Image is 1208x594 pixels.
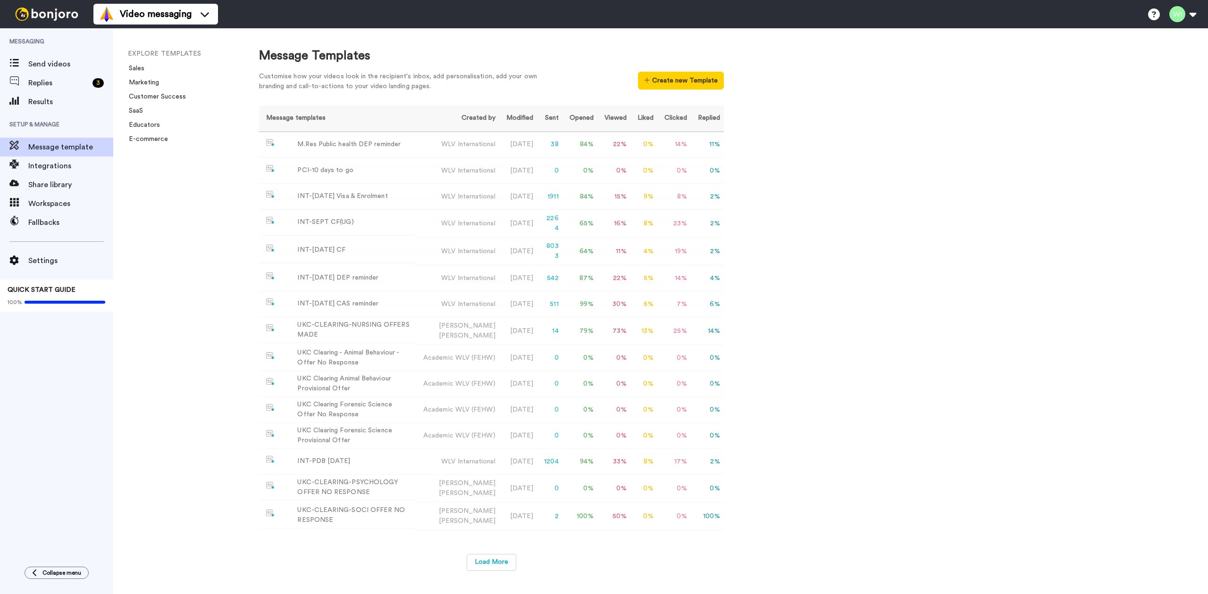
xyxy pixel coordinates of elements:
[691,106,724,132] th: Replied
[691,184,724,210] td: 2 %
[691,423,724,449] td: 0 %
[630,397,657,423] td: 0 %
[467,554,516,571] button: Load More
[562,345,597,371] td: 0 %
[499,397,537,423] td: [DATE]
[597,158,630,184] td: 0 %
[597,184,630,210] td: 15 %
[657,503,691,530] td: 0 %
[123,107,143,114] a: SaaS
[297,400,411,420] div: UKC Clearing Forensic Science Offer No Response
[415,317,499,345] td: [PERSON_NAME]
[28,217,113,228] span: Fallbacks
[691,397,724,423] td: 0 %
[499,238,537,265] td: [DATE]
[458,275,495,281] span: International
[92,78,104,88] div: 3
[499,371,537,397] td: [DATE]
[597,475,630,503] td: 0 %
[415,238,499,265] td: WLV
[630,371,657,397] td: 0 %
[266,298,275,306] img: nextgen-template.svg
[537,317,562,345] td: 14
[630,423,657,449] td: 0 %
[297,374,411,394] div: UKC Clearing Animal Behaviour Provisional Offer
[537,210,562,238] td: 2264
[266,324,275,332] img: nextgen-template.svg
[537,397,562,423] td: 0
[562,132,597,158] td: 84 %
[259,106,416,132] th: Message templates
[562,238,597,265] td: 64 %
[597,423,630,449] td: 0 %
[266,191,275,198] img: nextgen-template.svg
[499,132,537,158] td: [DATE]
[597,265,630,291] td: 22 %
[458,193,495,200] span: International
[259,72,552,91] div: Customise how your videos look in the recipient's inbox, add personalisation, add your own brandi...
[657,423,691,449] td: 0 %
[638,72,723,90] button: Create new Template
[597,397,630,423] td: 0 %
[691,210,724,238] td: 2 %
[691,132,724,158] td: 11 %
[630,317,657,345] td: 13 %
[537,475,562,503] td: 0
[266,217,275,224] img: nextgen-template.svg
[537,184,562,210] td: 1911
[297,191,387,201] div: INT-[DATE] Visa & Enrolment
[28,255,113,266] span: Settings
[537,371,562,397] td: 0
[499,423,537,449] td: [DATE]
[266,510,275,517] img: nextgen-template.svg
[597,132,630,158] td: 22 %
[415,132,499,158] td: WLV
[562,210,597,238] td: 65 %
[415,345,499,371] td: Academic
[297,320,411,340] div: UKC-CLEARING-NURSING OFFERS MADE
[297,456,350,466] div: INT-PDB [DATE]
[297,348,411,368] div: UKC Clearing - Animal Behaviour - Offer No Response
[297,245,345,255] div: INT-[DATE] CF
[266,482,275,489] img: nextgen-template.svg
[691,317,724,345] td: 14 %
[8,287,75,293] span: QUICK START GUIDE
[499,184,537,210] td: [DATE]
[630,238,657,265] td: 4 %
[297,273,378,283] div: INT-[DATE] DEP reminder
[630,475,657,503] td: 0 %
[123,122,160,128] a: Educators
[597,291,630,317] td: 30 %
[537,503,562,530] td: 2
[537,238,562,265] td: 8033
[562,265,597,291] td: 87 %
[123,136,168,142] a: E-commerce
[597,503,630,530] td: 50 %
[415,503,499,530] td: [PERSON_NAME]
[266,352,275,360] img: nextgen-template.svg
[597,317,630,345] td: 73 %
[537,132,562,158] td: 38
[537,265,562,291] td: 542
[455,406,495,413] span: WLV (FEHW)
[630,503,657,530] td: 0 %
[458,301,495,307] span: International
[415,371,499,397] td: Academic
[266,139,275,147] img: nextgen-template.svg
[28,96,113,107] span: Results
[657,132,691,158] td: 14 %
[691,158,724,184] td: 0 %
[657,317,691,345] td: 25 %
[657,106,691,132] th: Clicked
[537,106,562,132] th: Sent
[455,380,495,387] span: WLV (FEHW)
[537,158,562,184] td: 0
[499,265,537,291] td: [DATE]
[28,179,113,190] span: Share library
[630,210,657,238] td: 8 %
[123,65,144,72] a: Sales
[562,423,597,449] td: 0 %
[597,106,630,132] th: Viewed
[415,397,499,423] td: Academic
[499,106,537,132] th: Modified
